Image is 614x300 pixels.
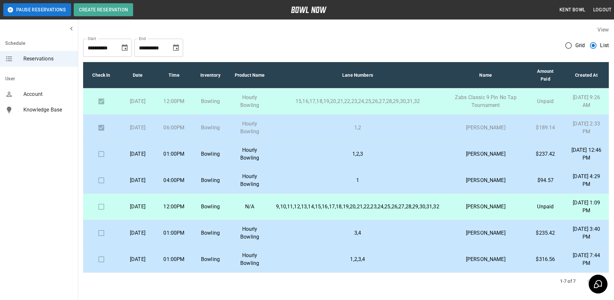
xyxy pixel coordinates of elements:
button: Pause Reservations [3,3,71,16]
p: [PERSON_NAME] [450,255,522,263]
button: Choose date, selected date is Oct 6, 2025 [169,41,182,54]
p: Hourly Bowling [234,225,266,241]
th: Name [445,62,527,88]
p: [DATE] 3:40 PM [569,225,604,241]
p: $94.57 [532,176,559,184]
p: Unpaid [532,203,559,211]
label: View [597,27,609,33]
span: Knowledge Base [23,106,73,114]
p: [PERSON_NAME] [450,176,522,184]
span: List [600,42,609,49]
p: Hourly Bowling [234,146,266,162]
p: Bowling [197,176,223,184]
span: Reservations [23,55,73,63]
p: [DATE] 4:29 PM [569,173,604,188]
p: Hourly Bowling [234,94,266,109]
p: 12:00PM [161,98,187,105]
p: [DATE] [125,255,151,263]
p: Bowling [197,255,223,263]
p: 1,2,3,4 [276,255,439,263]
p: [PERSON_NAME] [450,229,522,237]
th: Product Name [229,62,271,88]
p: 01:00PM [161,255,187,263]
p: [DATE] [125,98,151,105]
p: [PERSON_NAME] [450,150,522,158]
p: $316.56 [532,255,559,263]
p: Zabs Classic 9 Pin No Tap Tournament [450,94,522,109]
p: [DATE] 7:44 PM [569,252,604,267]
p: [DATE] 1:09 PM [569,199,604,215]
th: Date [119,62,156,88]
p: [DATE] [125,176,151,184]
p: Bowling [197,124,223,132]
p: Bowling [197,150,223,158]
p: 15,16,17,18,19,20,21,22,23,24,25,26,27,28,29,30,31,32 [276,98,439,105]
p: $189.14 [532,124,559,132]
p: Hourly Bowling [234,173,266,188]
p: 12:00PM [161,203,187,211]
p: $235.42 [532,229,559,237]
p: 04:00PM [161,176,187,184]
span: Grid [575,42,585,49]
p: 1,2,3 [276,150,439,158]
p: [DATE] 12:46 PM [569,146,604,162]
p: [DATE] [125,229,151,237]
th: Created At [564,62,609,88]
p: 1-7 of 7 [560,278,576,284]
th: Amount Paid [527,62,564,88]
button: Kent Bowl [557,4,588,16]
p: Unpaid [532,98,559,105]
p: Bowling [197,203,223,211]
span: Account [23,90,73,98]
p: [DATE] 9:26 AM [569,94,604,109]
button: Logout [591,4,614,16]
p: [DATE] [125,124,151,132]
p: [PERSON_NAME] [450,124,522,132]
button: Choose date, selected date is Sep 6, 2025 [118,41,131,54]
p: [DATE] [125,203,151,211]
p: 01:00PM [161,150,187,158]
button: Create Reservation [74,3,133,16]
p: Bowling [197,98,223,105]
p: Hourly Bowling [234,252,266,267]
p: Bowling [197,229,223,237]
p: $237.42 [532,150,559,158]
th: Check In [83,62,119,88]
p: Hourly Bowling [234,120,266,136]
th: Time [156,62,192,88]
p: 1,2 [276,124,439,132]
p: [DATE] [125,150,151,158]
p: 06:00PM [161,124,187,132]
p: 3,4 [276,229,439,237]
th: Inventory [192,62,229,88]
img: logo [291,7,327,13]
p: 1 [276,176,439,184]
p: N/A [234,203,266,211]
p: [PERSON_NAME] [450,203,522,211]
p: [DATE] 2:33 PM [569,120,604,136]
p: 9,10,11,12,13,14,15,16,17,18,19,20,21,22,23,24,25,26,27,28,29,30,31,32 [276,203,439,211]
th: Lane Numbers [271,62,445,88]
p: 01:00PM [161,229,187,237]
